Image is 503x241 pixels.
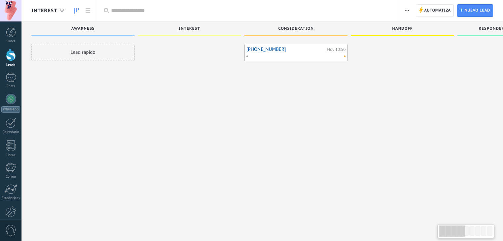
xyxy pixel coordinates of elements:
[141,26,238,32] div: Interest
[344,55,346,57] span: No hay nada asignado
[278,26,314,31] span: Consideration
[424,5,451,17] span: Automatiza
[392,26,413,31] span: Handoff
[31,44,135,60] div: Lead rápido
[327,47,346,52] div: Hoy 10:50
[71,26,95,31] span: Awarness
[31,8,57,14] span: Interest
[35,26,131,32] div: Awarness
[1,63,21,67] div: Leads
[248,26,344,32] div: Consideration
[246,47,325,52] a: [PHONE_NUMBER]
[179,26,200,31] span: Interest
[1,153,21,157] div: Listas
[1,39,21,44] div: Panel
[1,84,21,88] div: Chats
[1,106,20,113] div: WhatsApp
[354,26,451,32] div: Handoff
[416,4,454,17] a: Automatiza
[464,5,490,17] span: Nuevo lead
[1,130,21,134] div: Calendario
[457,4,493,17] a: Nuevo lead
[1,196,21,200] div: Estadísticas
[1,175,21,179] div: Correo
